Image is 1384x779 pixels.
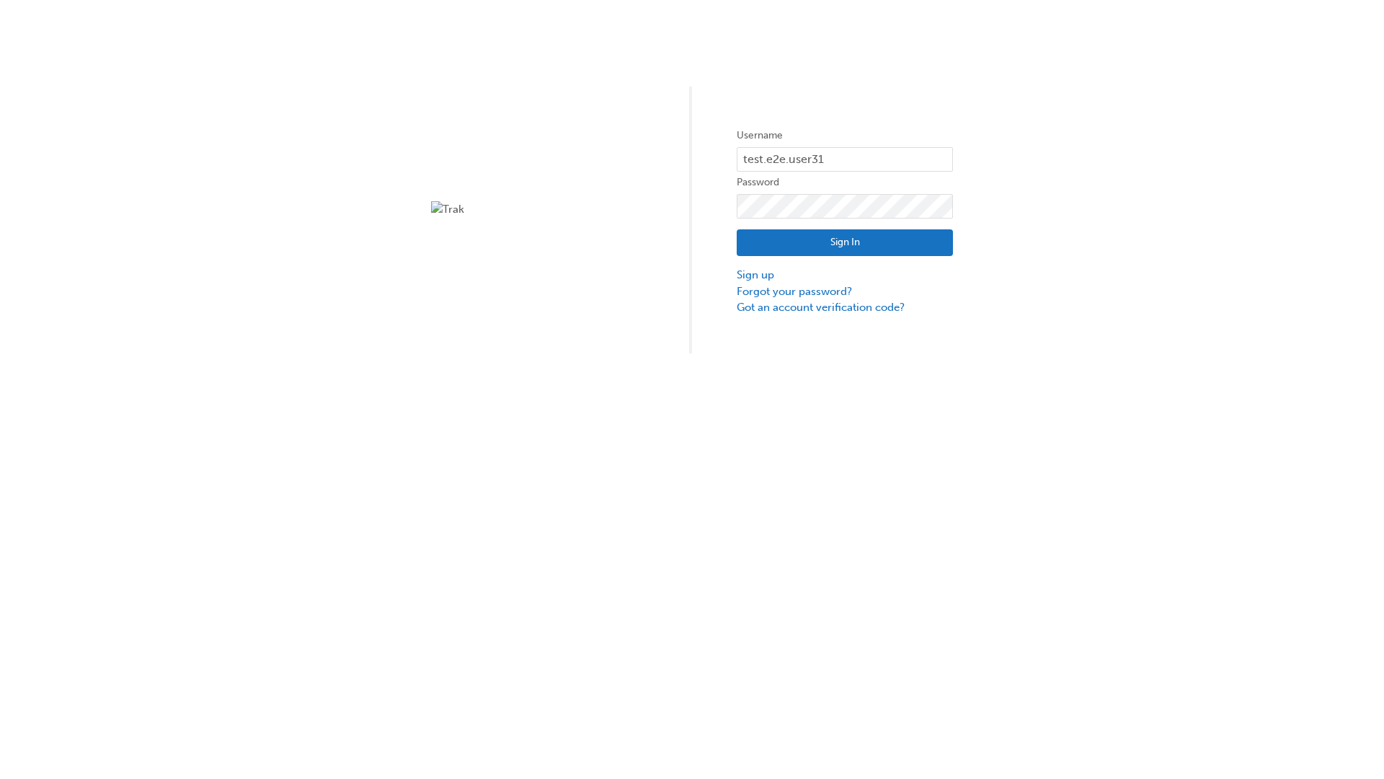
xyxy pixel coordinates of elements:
[737,127,953,144] label: Username
[737,229,953,257] button: Sign In
[737,283,953,300] a: Forgot your password?
[737,299,953,316] a: Got an account verification code?
[737,147,953,172] input: Username
[737,267,953,283] a: Sign up
[431,201,647,218] img: Trak
[737,174,953,191] label: Password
